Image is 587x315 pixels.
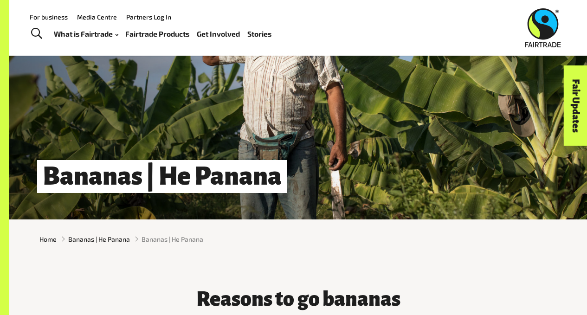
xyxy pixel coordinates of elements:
a: What is Fairtrade [54,27,118,40]
h1: Bananas | He Panana [37,160,287,193]
a: Partners Log In [126,13,171,21]
span: Bananas | He Panana [142,234,203,244]
a: Bananas | He Panana [68,234,130,244]
a: Toggle Search [25,22,48,45]
a: Get Involved [197,27,240,40]
a: Fairtrade Products [125,27,189,40]
a: Home [39,234,57,244]
h3: Reasons to go bananas [172,289,425,311]
a: Stories [247,27,271,40]
a: Media Centre [77,13,117,21]
img: Fairtrade Australia New Zealand logo [525,8,561,47]
a: For business [30,13,68,21]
